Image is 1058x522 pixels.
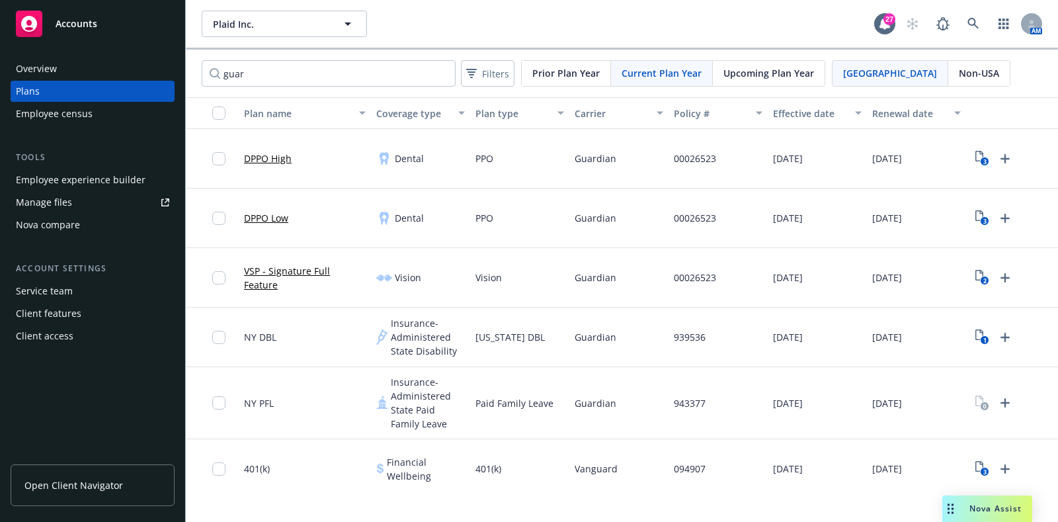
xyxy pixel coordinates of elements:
[983,336,986,345] text: 1
[11,103,175,124] a: Employee census
[773,211,803,225] span: [DATE]
[16,58,57,79] div: Overview
[575,462,618,476] span: Vanguard
[461,60,514,87] button: Filters
[995,148,1016,169] a: Upload Plan Documents
[11,303,175,324] a: Client features
[575,396,616,410] span: Guardian
[575,271,616,284] span: Guardian
[11,214,175,236] a: Nova compare
[239,97,371,129] button: Plan name
[391,316,465,358] span: Insurance-Administered State Disability
[371,97,470,129] button: Coverage type
[971,392,993,413] a: View Plan Documents
[475,462,501,476] span: 401(k)
[872,152,902,165] span: [DATE]
[391,375,465,431] span: Insurance-Administered State Paid Family Leave
[942,496,1032,522] button: Nova Assist
[674,462,706,476] span: 094907
[11,281,175,302] a: Service team
[244,396,274,410] span: NY PFL
[244,107,351,120] div: Plan name
[569,97,669,129] button: Carrier
[212,107,225,120] input: Select all
[395,152,424,165] span: Dental
[983,468,986,476] text: 3
[883,13,895,25] div: 27
[482,67,509,81] span: Filters
[212,396,225,410] input: Toggle Row Selected
[11,192,175,213] a: Manage files
[575,330,616,344] span: Guardian
[16,192,72,213] div: Manage files
[16,103,93,124] div: Employee census
[983,277,986,285] text: 2
[470,97,569,129] button: Plan type
[11,169,175,191] a: Employee experience builder
[11,81,175,102] a: Plans
[995,327,1016,348] a: Upload Plan Documents
[11,326,175,347] a: Client access
[212,152,225,165] input: Toggle Row Selected
[971,327,993,348] a: View Plan Documents
[773,152,803,165] span: [DATE]
[16,326,73,347] div: Client access
[773,462,803,476] span: [DATE]
[983,217,986,226] text: 3
[56,19,97,29] span: Accounts
[971,148,993,169] a: View Plan Documents
[959,66,999,80] span: Non-USA
[995,458,1016,480] a: Upload Plan Documents
[930,11,956,37] a: Report a Bug
[872,330,902,344] span: [DATE]
[244,211,288,225] a: DPPO Low
[843,66,937,80] span: [GEOGRAPHIC_DATA]
[773,330,803,344] span: [DATE]
[899,11,926,37] a: Start snowing
[674,107,748,120] div: Policy #
[395,211,424,225] span: Dental
[872,271,902,284] span: [DATE]
[244,264,366,292] a: VSP - Signature Full Feature
[995,208,1016,229] a: Upload Plan Documents
[16,281,73,302] div: Service team
[971,267,993,288] a: View Plan Documents
[872,211,902,225] span: [DATE]
[532,66,600,80] span: Prior Plan Year
[674,396,706,410] span: 943377
[212,462,225,476] input: Toggle Row Selected
[475,271,502,284] span: Vision
[773,396,803,410] span: [DATE]
[212,331,225,344] input: Toggle Row Selected
[867,97,966,129] button: Renewal date
[942,496,959,522] div: Drag to move
[475,107,549,120] div: Plan type
[674,271,716,284] span: 00026523
[16,303,81,324] div: Client features
[244,152,292,165] a: DPPO High
[575,107,649,120] div: Carrier
[983,157,986,166] text: 3
[674,211,716,225] span: 00026523
[244,330,276,344] span: NY DBL
[971,208,993,229] a: View Plan Documents
[872,462,902,476] span: [DATE]
[475,152,493,165] span: PPO
[475,330,545,344] span: [US_STATE] DBL
[768,97,867,129] button: Effective date
[212,271,225,284] input: Toggle Row Selected
[212,212,225,225] input: Toggle Row Selected
[202,11,367,37] button: Plaid Inc.
[669,97,768,129] button: Policy #
[202,60,456,87] input: Search by name
[244,462,270,476] span: 401(k)
[969,503,1022,514] span: Nova Assist
[16,81,40,102] div: Plans
[575,152,616,165] span: Guardian
[995,267,1016,288] a: Upload Plan Documents
[773,107,847,120] div: Effective date
[960,11,987,37] a: Search
[11,151,175,164] div: Tools
[622,66,702,80] span: Current Plan Year
[971,458,993,480] a: View Plan Documents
